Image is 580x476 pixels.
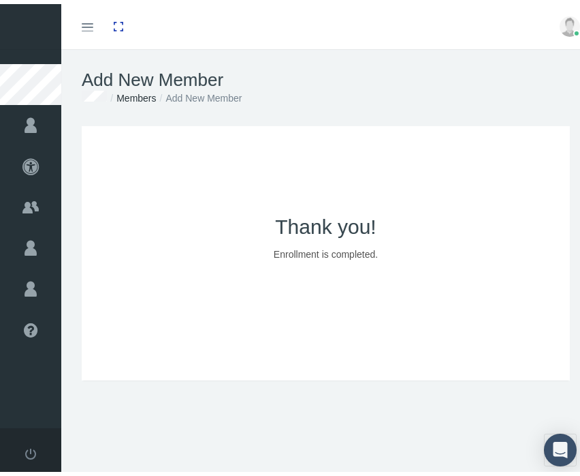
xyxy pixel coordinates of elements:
[116,89,156,100] a: Members
[544,430,577,462] div: Open Intercom Messenger
[157,87,242,102] li: Add New Member
[560,12,580,33] img: user-placeholder.jpg
[180,243,471,258] p: Enrollment is completed.
[82,65,570,87] h1: Add New Member
[180,211,471,235] h2: Thank you!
